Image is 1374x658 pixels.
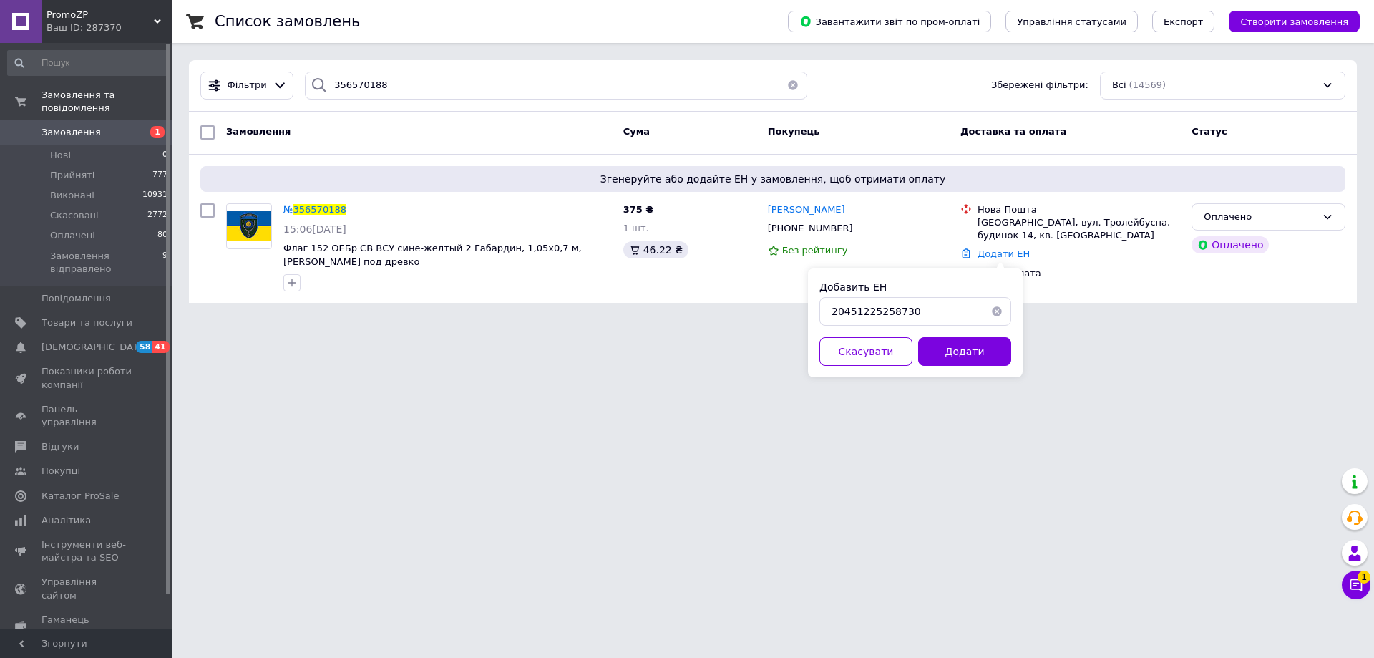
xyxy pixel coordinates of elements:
button: Скасувати [819,337,912,366]
span: Товари та послуги [42,316,132,329]
span: Збережені фільтри: [991,79,1088,92]
button: Чат з покупцем1 [1342,571,1370,599]
span: [PERSON_NAME] [768,204,845,215]
span: Завантажити звіт по пром-оплаті [799,15,980,28]
button: Управління статусами [1005,11,1138,32]
h1: Список замовлень [215,13,360,30]
div: Ваш ID: 287370 [47,21,172,34]
span: Покупці [42,465,80,478]
div: Пром-оплата [978,267,1180,280]
span: Замовлення [226,126,291,137]
a: Флаг 152 ОЕБр СВ ВСУ сине-желтый 2 Габардин, 1,05х0,7 м, [PERSON_NAME] под древко [283,243,582,267]
span: 80 [157,229,167,242]
span: Покупець [768,126,820,137]
span: 356570188 [293,204,346,215]
span: Інструменти веб-майстра та SEO [42,538,132,564]
span: 1 [1358,571,1370,584]
span: № [283,204,293,215]
span: Прийняті [50,169,94,182]
span: 777 [152,169,167,182]
span: 0 [162,149,167,162]
span: [DEMOGRAPHIC_DATA] [42,341,147,354]
span: [PHONE_NUMBER] [768,223,853,233]
span: Статус [1192,126,1227,137]
span: Доставка та оплата [960,126,1066,137]
span: Фільтри [228,79,267,92]
span: 2772 [147,209,167,222]
a: №356570188 [283,204,346,215]
span: Управління статусами [1017,16,1126,27]
span: Замовлення відправлено [50,250,162,276]
span: Створити замовлення [1240,16,1348,27]
div: Оплачено [1204,210,1316,225]
span: Гаманець компанії [42,614,132,639]
div: 46.22 ₴ [623,241,688,258]
a: Фото товару [226,203,272,249]
span: 10931 [142,189,167,202]
span: 15:06[DATE] [283,223,346,235]
span: 9 [162,250,167,276]
span: Скасовані [50,209,99,222]
button: Очистить [983,297,1011,326]
span: 41 [152,341,169,353]
span: Замовлення [42,126,101,139]
span: Всі [1112,79,1126,92]
span: Аналітика [42,514,91,527]
button: Завантажити звіт по пром-оплаті [788,11,991,32]
span: Експорт [1164,16,1204,27]
span: 1 шт. [623,223,649,233]
div: Оплачено [1192,236,1269,253]
button: Додати [918,337,1011,366]
div: Нова Пошта [978,203,1180,216]
span: Панель управління [42,403,132,429]
span: 375 ₴ [623,204,654,215]
span: Нові [50,149,71,162]
input: Пошук за номером замовлення, ПІБ покупця, номером телефону, Email, номером накладної [305,72,807,100]
span: Каталог ProSale [42,490,119,503]
span: Управління сайтом [42,576,132,601]
a: Додати ЕН [978,248,1030,259]
a: Створити замовлення [1214,16,1360,26]
a: [PERSON_NAME] [768,203,845,217]
span: Повідомлення [42,292,111,305]
span: (14569) [1129,79,1166,90]
div: [GEOGRAPHIC_DATA], вул. Тролейбусна, будинок 14, кв. [GEOGRAPHIC_DATA] [978,216,1180,242]
span: Виконані [50,189,94,202]
input: Пошук [7,50,169,76]
span: Відгуки [42,440,79,453]
span: 1 [150,126,165,138]
button: Очистить [779,72,807,100]
span: Cума [623,126,650,137]
label: Добавить ЕН [819,281,887,293]
span: PromoZP [47,9,154,21]
button: Створити замовлення [1229,11,1360,32]
img: Фото товару [227,211,271,241]
span: Замовлення та повідомлення [42,89,172,115]
span: 58 [136,341,152,353]
button: Експорт [1152,11,1215,32]
span: Згенеруйте або додайте ЕН у замовлення, щоб отримати оплату [206,172,1340,186]
span: Оплачені [50,229,95,242]
span: Без рейтингу [782,245,848,256]
span: Показники роботи компанії [42,365,132,391]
